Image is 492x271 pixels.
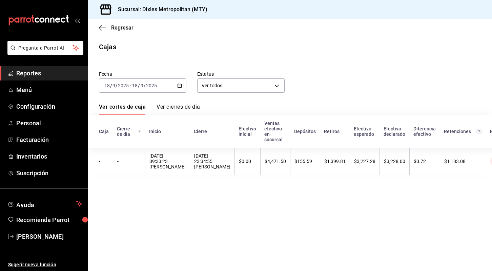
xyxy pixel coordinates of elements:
div: Caja [99,129,109,134]
span: [PERSON_NAME] [16,232,82,241]
span: Facturación [16,135,82,144]
input: -- [112,83,116,88]
div: Retiros [324,129,346,134]
div: [DATE] 09:33:23 [PERSON_NAME] [149,153,186,169]
div: Efectivo declarado [384,126,405,137]
span: - [130,83,131,88]
span: Pregunta a Parrot AI [18,44,73,52]
svg: El número de cierre de día es consecutivo y consolida todos los cortes de caja previos en un únic... [138,129,141,134]
button: open_drawer_menu [75,18,80,23]
svg: Total de retenciones de propinas registradas [476,129,482,134]
div: - [117,159,141,164]
div: Cierre de día [117,126,141,137]
div: Efectivo esperado [354,126,375,137]
input: -- [132,83,138,88]
div: $1,399.81 [324,159,346,164]
h3: Sucursal: Dixies Metropolitan (MTY) [112,5,208,14]
div: $0.00 [239,159,256,164]
div: $3,227.28 [354,159,375,164]
span: / [110,83,112,88]
span: Reportes [16,69,82,78]
div: Ver todos [197,78,285,93]
a: Ver cortes de caja [99,104,146,115]
label: Fecha [99,72,186,76]
div: $3,228.00 [384,159,405,164]
span: Regresar [111,24,134,31]
label: Estatus [197,72,285,76]
a: Ver cierres de día [157,104,200,115]
div: $0.72 [414,159,436,164]
button: Regresar [99,24,134,31]
button: Pregunta a Parrot AI [7,41,83,55]
div: Cierre [194,129,230,134]
span: / [144,83,146,88]
div: Retenciones [444,129,482,134]
div: Inicio [149,129,186,134]
span: Suscripción [16,168,82,178]
span: Recomienda Parrot [16,215,82,224]
span: Menú [16,85,82,94]
span: / [138,83,140,88]
input: ---- [118,83,129,88]
span: Ayuda [16,200,74,208]
span: Inventarios [16,152,82,161]
div: $1,183.08 [444,159,482,164]
div: [DATE] 23:34:55 [PERSON_NAME] [194,153,230,169]
span: Configuración [16,102,82,111]
input: ---- [146,83,157,88]
span: Sugerir nueva función [8,261,82,268]
div: Cajas [99,42,116,52]
div: Diferencia efectivo [413,126,436,137]
a: Pregunta a Parrot AI [5,49,83,56]
span: Personal [16,119,82,128]
div: $4,471.50 [265,159,286,164]
div: - [99,159,109,164]
div: Depósitos [294,129,316,134]
span: / [116,83,118,88]
div: Ventas efectivo en sucursal [264,121,286,142]
div: $155.59 [294,159,316,164]
input: -- [140,83,144,88]
input: -- [104,83,110,88]
div: navigation tabs [99,104,200,115]
div: Efectivo inicial [239,126,256,137]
